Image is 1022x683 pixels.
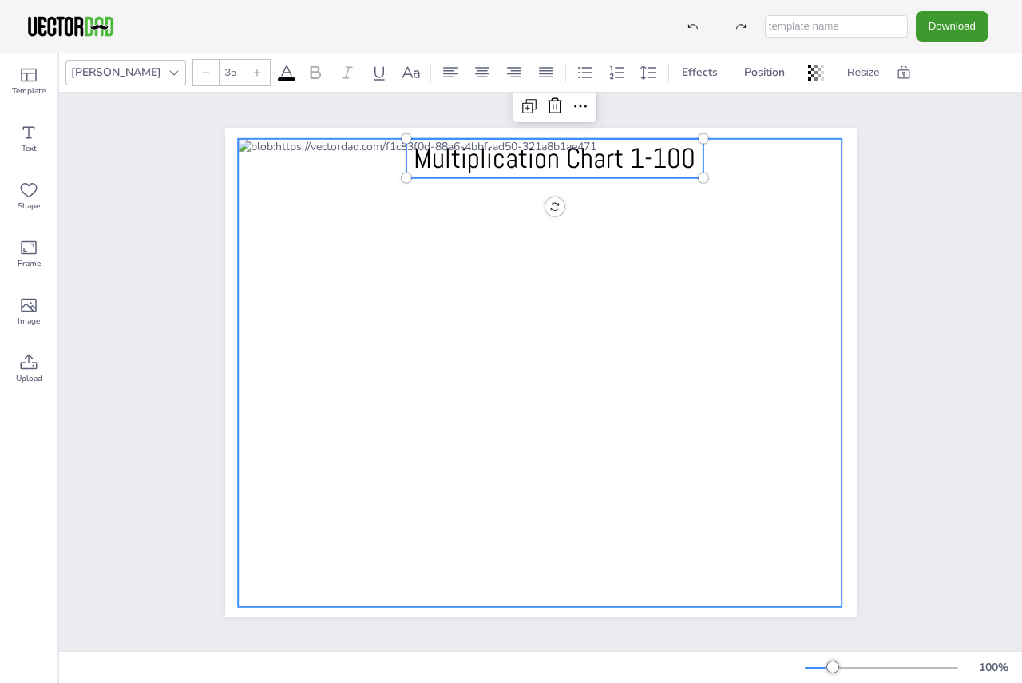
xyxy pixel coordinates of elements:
[18,315,40,328] span: Image
[765,15,908,38] input: template name
[26,14,116,38] img: VectorDad-1.png
[974,660,1012,675] div: 100 %
[841,60,886,85] button: Resize
[68,62,164,83] div: [PERSON_NAME]
[12,85,46,97] span: Template
[916,11,988,41] button: Download
[22,142,37,155] span: Text
[16,372,42,385] span: Upload
[18,200,40,212] span: Shape
[18,257,41,270] span: Frame
[414,140,695,175] span: Multiplication Chart 1-100
[679,65,721,80] span: Effects
[741,65,788,80] span: Position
